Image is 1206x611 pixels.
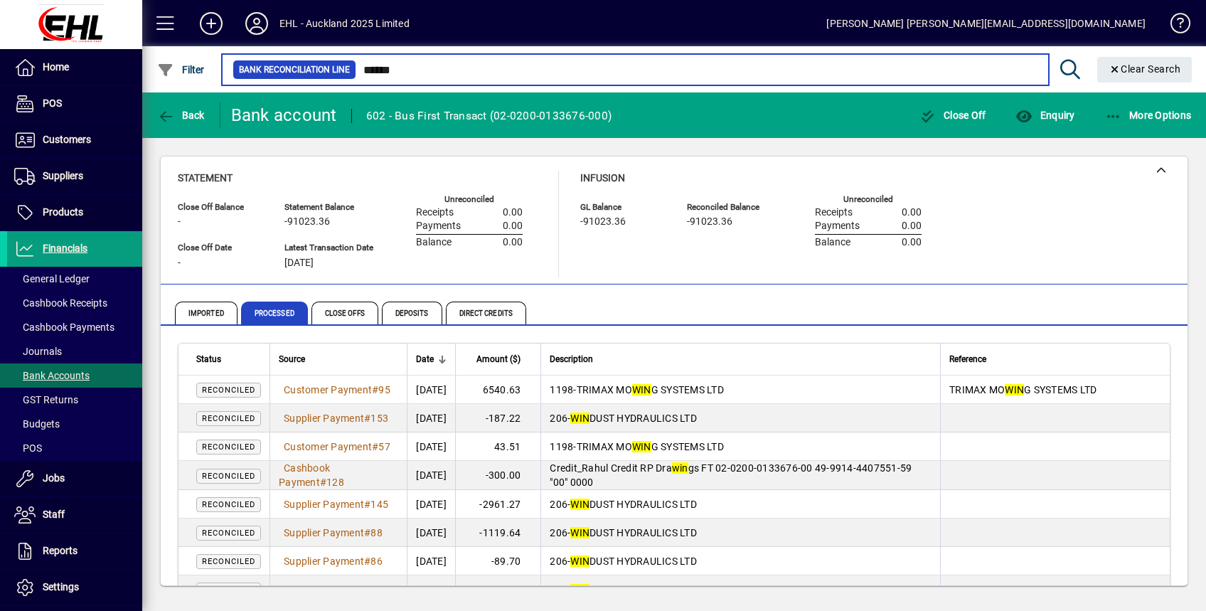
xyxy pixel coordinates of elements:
[7,436,142,460] a: POS
[7,461,142,496] a: Jobs
[416,207,454,218] span: Receipts
[1101,102,1195,128] button: More Options
[14,442,42,454] span: POS
[7,570,142,605] a: Settings
[320,477,326,488] span: #
[455,547,540,575] td: -89.70
[178,257,181,269] span: -
[14,297,107,309] span: Cashbook Receipts
[202,500,255,509] span: Reconciled
[1109,63,1181,75] span: Clear Search
[916,102,990,128] button: Close Off
[455,461,540,490] td: -300.00
[157,110,205,121] span: Back
[326,477,344,488] span: 128
[311,302,378,324] span: Close Offs
[364,584,370,595] span: #
[815,237,850,248] span: Balance
[567,527,570,538] span: -
[372,384,378,395] span: #
[570,556,697,567] span: DUST HYDRAULICS LTD
[949,351,986,367] span: Reference
[202,557,255,566] span: Reconciled
[7,291,142,315] a: Cashbook Receipts
[567,413,570,424] span: -
[687,203,772,212] span: Reconciled Balance
[570,527,697,538] span: DUST HYDRAULICS LTD
[202,442,255,452] span: Reconciled
[464,351,533,367] div: Amount ($)
[175,302,238,324] span: Imported
[632,441,651,452] em: WIN
[7,315,142,339] a: Cashbook Payments
[154,102,208,128] button: Back
[14,418,60,430] span: Budgets
[573,384,576,395] span: -
[279,439,395,455] a: Customer Payment#57
[7,497,142,533] a: Staff
[279,351,305,367] span: Source
[407,490,455,519] td: [DATE]
[7,363,142,388] a: Bank Accounts
[364,413,370,424] span: #
[7,388,142,412] a: GST Returns
[7,86,142,122] a: POS
[14,322,114,333] span: Cashbook Payments
[43,170,83,181] span: Suppliers
[279,351,398,367] div: Source
[364,556,370,567] span: #
[234,11,279,36] button: Profile
[284,216,330,228] span: -91023.36
[154,57,208,83] button: Filter
[284,499,364,510] span: Supplier Payment
[202,472,255,481] span: Reconciled
[455,432,540,461] td: 43.51
[7,50,142,85] a: Home
[370,413,388,424] span: 153
[370,499,388,510] span: 145
[1015,110,1074,121] span: Enquiry
[503,221,523,232] span: 0.00
[550,462,912,488] span: Credit_Rahul Credit RP Dra gs FT 02-0200-0133676-00 49-9914-4407551-59 "00" 0000
[550,384,573,395] span: 1198
[580,203,666,212] span: GL Balance
[284,584,364,595] span: Supplier Payment
[632,384,651,395] em: WIN
[370,556,383,567] span: 86
[407,404,455,432] td: [DATE]
[476,351,521,367] span: Amount ($)
[949,384,1096,395] span: TRIMAX MO G SYSTEMS LTD
[570,584,589,595] em: WIN
[178,203,263,212] span: Close Off Balance
[378,441,390,452] span: 57
[416,221,461,232] span: Payments
[949,351,1152,367] div: Reference
[372,441,378,452] span: #
[919,110,986,121] span: Close Off
[178,243,263,253] span: Close Off Date
[370,584,383,595] span: 85
[284,203,373,212] span: Statement Balance
[1105,110,1192,121] span: More Options
[14,346,62,357] span: Journals
[455,376,540,404] td: 6540.63
[196,351,221,367] span: Status
[550,441,573,452] span: 1198
[407,432,455,461] td: [DATE]
[416,237,452,248] span: Balance
[1160,3,1188,49] a: Knowledge Base
[570,527,589,538] em: WIN
[550,584,567,595] span: 206
[142,102,220,128] app-page-header-button: Back
[279,582,388,597] a: Supplier Payment#85
[570,413,589,424] em: WIN
[364,499,370,510] span: #
[570,413,697,424] span: DUST HYDRAULICS LTD
[279,12,410,35] div: EHL - Auckland 2025 Limited
[241,302,308,324] span: Processed
[550,527,567,538] span: 206
[416,351,434,367] span: Date
[43,472,65,484] span: Jobs
[279,462,330,488] span: Cashbook Payment
[178,216,181,228] span: -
